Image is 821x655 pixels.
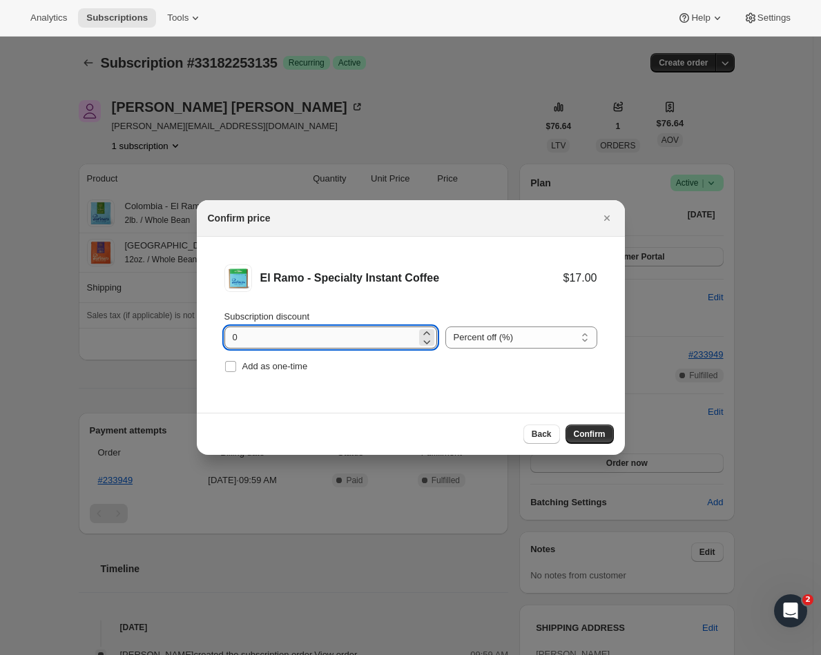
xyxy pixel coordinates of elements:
span: Subscription discount [224,311,310,322]
button: Help [669,8,732,28]
button: Confirm [566,424,614,444]
h2: Confirm price [208,211,271,225]
button: Analytics [22,8,75,28]
button: Tools [159,8,211,28]
span: Settings [757,12,791,23]
button: Settings [735,8,799,28]
button: Subscriptions [78,8,156,28]
div: $17.00 [563,271,597,285]
span: Subscriptions [86,12,148,23]
span: Help [691,12,710,23]
img: El Ramo - Specialty Instant Coffee [224,264,252,292]
span: Analytics [30,12,67,23]
iframe: Intercom live chat [774,594,807,627]
span: Back [532,429,552,440]
span: Tools [167,12,189,23]
button: Back [523,424,560,444]
span: Add as one-time [242,361,308,371]
span: Confirm [574,429,606,440]
div: El Ramo - Specialty Instant Coffee [260,271,563,285]
button: Close [597,208,617,228]
span: 2 [802,594,813,605]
